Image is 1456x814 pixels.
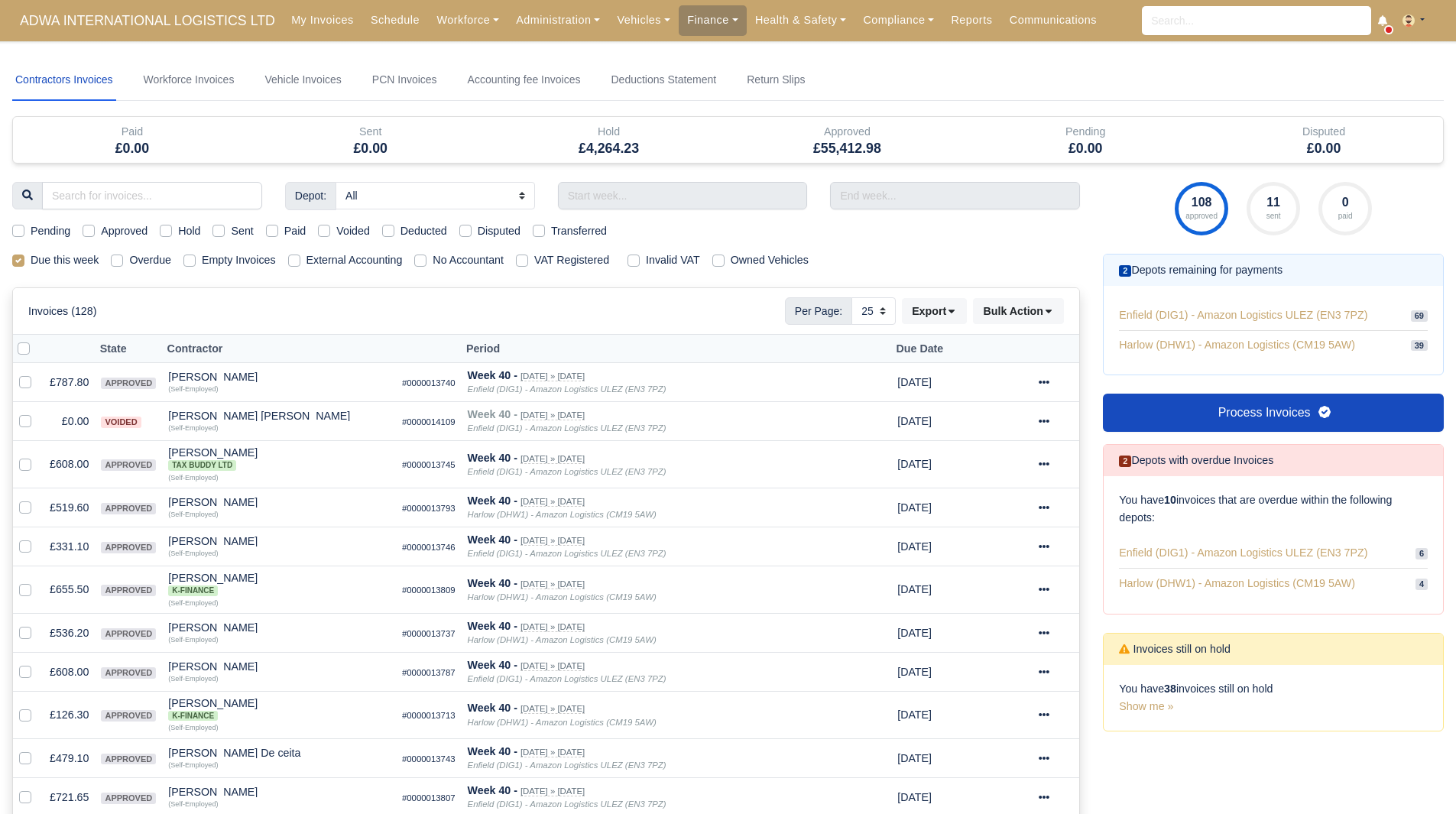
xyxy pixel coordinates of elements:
small: (Self-Employed) [168,761,218,769]
i: Harlow (DHW1) - Amazon Logistics (CM19 5AW) [468,718,657,727]
div: [PERSON_NAME] [168,371,390,382]
span: 2 days from now [897,752,932,764]
div: [PERSON_NAME] [168,447,390,470]
span: Per Page: [785,297,852,325]
h6: Depots remaining for payments [1119,264,1283,277]
a: Reports [942,5,1000,35]
small: (Self-Employed) [168,675,218,683]
h5: £0.00 [1216,141,1432,157]
small: #0000013745 [402,460,456,469]
button: Export [902,298,967,324]
div: [PERSON_NAME] [168,536,390,546]
span: approved [101,628,156,640]
div: Disputed [1216,123,1432,141]
a: Enfield (DIG1) - Amazon Logistics ULEZ (EN3 7PZ) 6 [1119,538,1428,569]
a: Communications [1001,5,1106,35]
span: approved [101,585,156,596]
div: [PERSON_NAME] K-Finance [168,572,390,595]
label: Deducted [400,222,447,240]
a: Deductions Statement [608,60,719,101]
small: #0000013746 [402,543,456,552]
div: Hold [501,123,717,141]
small: (Self-Employed) [168,511,218,518]
th: Period [462,335,892,363]
div: [PERSON_NAME] [168,661,390,672]
h5: £0.00 [263,141,478,157]
h6: Depots with overdue Invoices [1119,454,1273,467]
span: 2 days from now [897,540,932,553]
td: £519.60 [44,488,95,527]
div: Bulk Action [973,298,1064,324]
small: #0000013740 [402,378,456,388]
span: 2 days from now [897,666,932,678]
div: Paid [13,117,251,163]
td: £126.30 [44,692,95,739]
th: Due Date [891,335,1007,363]
h5: £4,264.23 [501,141,717,157]
label: Owned Vehicles [731,251,809,269]
td: £536.20 [44,613,95,652]
label: Overdue [129,251,171,269]
div: You have invoices still on hold [1104,665,1443,731]
div: [PERSON_NAME] [PERSON_NAME] [168,410,390,421]
span: approved [101,754,156,765]
span: 2 days from now [897,458,932,470]
small: [DATE] » [DATE] [520,704,585,714]
span: 2 days from now [897,583,932,595]
small: [DATE] » [DATE] [520,748,585,757]
div: Approved [728,117,966,163]
div: Export [902,298,973,324]
span: voided [101,417,141,428]
td: £331.10 [44,527,95,566]
input: Search... [1142,6,1371,35]
label: Pending [31,222,70,240]
div: Sent [251,117,490,163]
strong: Week 40 - [468,495,517,507]
strong: 38 [1164,683,1176,695]
label: Disputed [478,222,520,240]
label: VAT Registered [534,251,609,269]
span: 2 days from now [897,709,932,721]
label: No Accountant [433,251,504,269]
h6: Invoices still on hold [1119,643,1231,656]
div: Pending [966,117,1205,163]
small: [DATE] » [DATE] [520,497,585,507]
div: Paid [24,123,240,141]
a: PCN Invoices [369,60,440,101]
i: Enfield (DIG1) - Amazon Logistics ULEZ (EN3 7PZ) [468,799,666,809]
span: 4 [1415,579,1428,590]
span: 69 [1411,310,1428,322]
i: Harlow (DHW1) - Amazon Logistics (CM19 5AW) [468,510,657,519]
i: Enfield (DIG1) - Amazon Logistics ULEZ (EN3 7PZ) [468,549,666,558]
span: 2 [1119,456,1131,467]
div: [PERSON_NAME] De ceita [168,748,390,758]
h5: £55,412.98 [739,141,955,157]
input: Search for invoices... [42,182,262,209]
div: [PERSON_NAME] [168,497,390,508]
small: (Self-Employed) [168,550,218,557]
th: State [95,335,162,363]
div: Approved [739,123,955,141]
small: (Self-Employed) [168,636,218,644]
span: Enfield (DIG1) - Amazon Logistics ULEZ (EN3 7PZ) [1119,544,1367,562]
span: 2 days from now [897,415,932,427]
div: Sent [263,123,478,141]
i: Harlow (DHW1) - Amazon Logistics (CM19 5AW) [468,635,657,644]
span: Enfield (DIG1) - Amazon Logistics ULEZ (EN3 7PZ) [1119,307,1367,323]
span: ADWA INTERNATIONAL LOGISTICS LTD [12,5,283,36]
small: #0000013713 [402,711,456,720]
small: [DATE] » [DATE] [520,410,585,420]
label: Paid [284,222,306,240]
a: Harlow (DHW1) - Amazon Logistics (CM19 5AW) 39 [1119,331,1428,359]
a: Contractors Invoices [12,60,116,101]
strong: Week 40 - [468,452,517,464]
a: Vehicles [608,5,679,35]
span: Tax Buddy Ltd [168,460,236,471]
span: approved [101,503,156,514]
div: [PERSON_NAME] [168,786,390,797]
small: #0000013737 [402,629,456,638]
div: Chat Widget [1181,637,1456,814]
a: My Invoices [283,5,362,35]
strong: Week 40 - [468,784,517,796]
label: Empty Invoices [202,251,276,269]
